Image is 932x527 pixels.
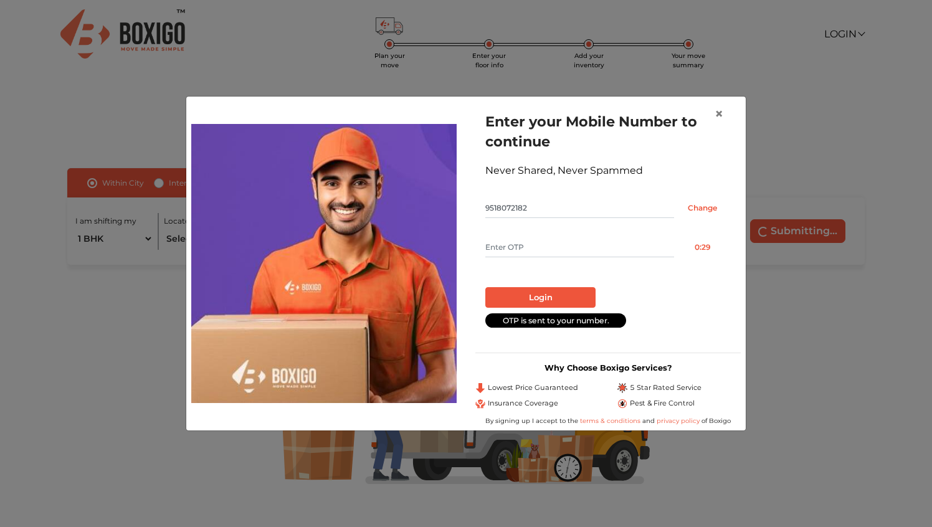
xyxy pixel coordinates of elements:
span: Lowest Price Guaranteed [488,382,578,393]
a: privacy policy [655,417,701,425]
div: Never Shared, Never Spammed [485,163,731,178]
input: Mobile No [485,198,674,218]
input: Change [674,198,731,218]
div: OTP is sent to your number. [485,313,626,328]
span: × [715,105,723,123]
button: 0:29 [674,237,731,257]
button: Close [705,97,733,131]
div: By signing up I accept to the and of Boxigo [475,416,741,425]
span: 5 Star Rated Service [630,382,701,393]
a: terms & conditions [580,417,642,425]
span: Pest & Fire Control [630,398,695,409]
img: relocation-img [191,124,457,403]
input: Enter OTP [485,237,674,257]
span: Insurance Coverage [488,398,558,409]
h3: Why Choose Boxigo Services? [475,363,741,373]
button: Login [485,287,596,308]
h1: Enter your Mobile Number to continue [485,112,731,151]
